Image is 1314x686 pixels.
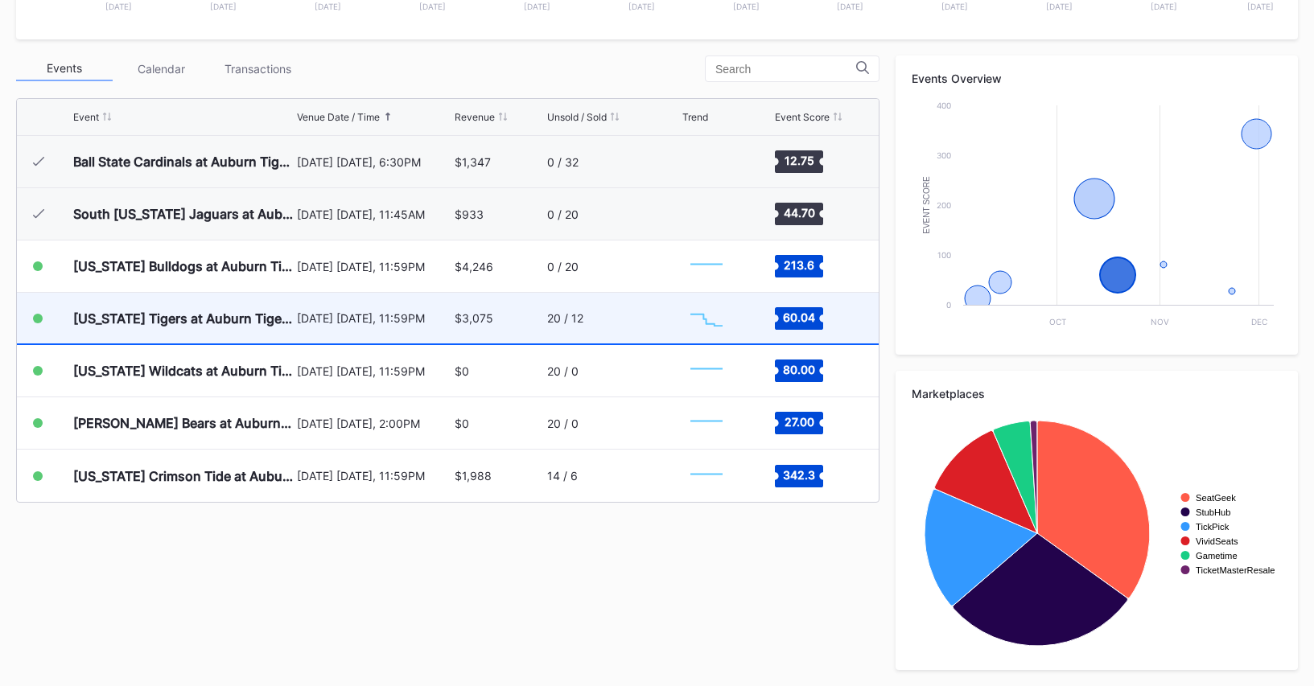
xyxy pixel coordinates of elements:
text: 400 [937,101,951,110]
text: 100 [937,250,951,260]
div: [PERSON_NAME] Bears at Auburn Tigers Football [73,415,293,431]
text: 27.00 [784,415,814,429]
div: $0 [455,417,469,430]
div: [US_STATE] Crimson Tide at Auburn Tigers Football [73,468,293,484]
text: Oct [1049,317,1066,327]
text: 342.3 [783,467,815,481]
text: 80.00 [783,363,815,376]
div: Event [73,111,99,123]
text: SeatGeek [1196,493,1236,503]
div: [DATE] [DATE], 11:45AM [297,207,451,221]
text: [DATE] [315,2,341,11]
div: [US_STATE] Tigers at Auburn Tigers Football [73,310,293,327]
text: 12.75 [784,154,814,167]
div: $3,075 [455,311,493,325]
div: Events Overview [912,72,1282,85]
div: $0 [455,364,469,378]
text: 60.04 [783,310,815,323]
div: [DATE] [DATE], 11:59PM [297,469,451,483]
svg: Chart title [682,403,731,443]
div: $4,246 [455,260,493,273]
text: 0 [946,300,951,310]
div: [DATE] [DATE], 6:30PM [297,155,451,169]
svg: Chart title [682,246,731,286]
text: 300 [937,150,951,160]
svg: Chart title [682,142,731,182]
text: [DATE] [628,2,655,11]
text: [DATE] [837,2,863,11]
text: [DATE] [524,2,550,11]
div: Revenue [455,111,495,123]
div: Unsold / Sold [547,111,607,123]
div: $1,347 [455,155,491,169]
div: [DATE] [DATE], 2:00PM [297,417,451,430]
div: Marketplaces [912,387,1282,401]
text: 44.70 [783,206,814,220]
svg: Chart title [682,298,731,339]
div: [US_STATE] Bulldogs at Auburn Tigers Football ([PERSON_NAME] Jersey Retirement Ceremony) [73,258,293,274]
div: 20 / 0 [547,364,579,378]
div: [DATE] [DATE], 11:59PM [297,364,451,378]
text: Nov [1151,317,1169,327]
text: [DATE] [941,2,968,11]
text: [DATE] [1046,2,1073,11]
input: Search [715,63,856,76]
div: 14 / 6 [547,469,578,483]
text: [DATE] [733,2,760,11]
div: Event Score [775,111,830,123]
div: $1,988 [455,469,492,483]
div: 0 / 32 [547,155,579,169]
div: Calendar [113,56,209,81]
div: 0 / 20 [547,260,579,273]
div: Trend [682,111,708,123]
div: South [US_STATE] Jaguars at Auburn Tigers Football [73,206,293,222]
text: [DATE] [1151,2,1177,11]
svg: Chart title [912,413,1282,654]
text: 213.6 [784,258,814,272]
div: [US_STATE] Wildcats at Auburn Tigers Football [73,363,293,379]
div: [DATE] [DATE], 11:59PM [297,311,451,325]
div: Events [16,56,113,81]
text: TickPick [1196,522,1230,532]
text: Event Score [922,176,931,234]
svg: Chart title [682,194,731,234]
text: [DATE] [105,2,132,11]
div: Ball State Cardinals at Auburn Tigers Football [73,154,293,170]
text: [DATE] [419,2,446,11]
text: VividSeats [1196,536,1238,546]
div: 20 / 0 [547,417,579,430]
svg: Chart title [912,97,1282,339]
text: Gametime [1196,551,1238,561]
svg: Chart title [682,456,731,496]
text: [DATE] [210,2,237,11]
div: 20 / 12 [547,311,583,325]
text: 200 [937,200,951,210]
div: Transactions [209,56,306,81]
div: [DATE] [DATE], 11:59PM [297,260,451,273]
text: [DATE] [1247,2,1274,11]
div: Venue Date / Time [297,111,380,123]
text: Dec [1251,317,1267,327]
div: $933 [455,207,484,221]
div: 0 / 20 [547,207,579,221]
svg: Chart title [682,351,731,391]
text: StubHub [1196,507,1231,517]
text: TicketMasterResale [1196,565,1275,575]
